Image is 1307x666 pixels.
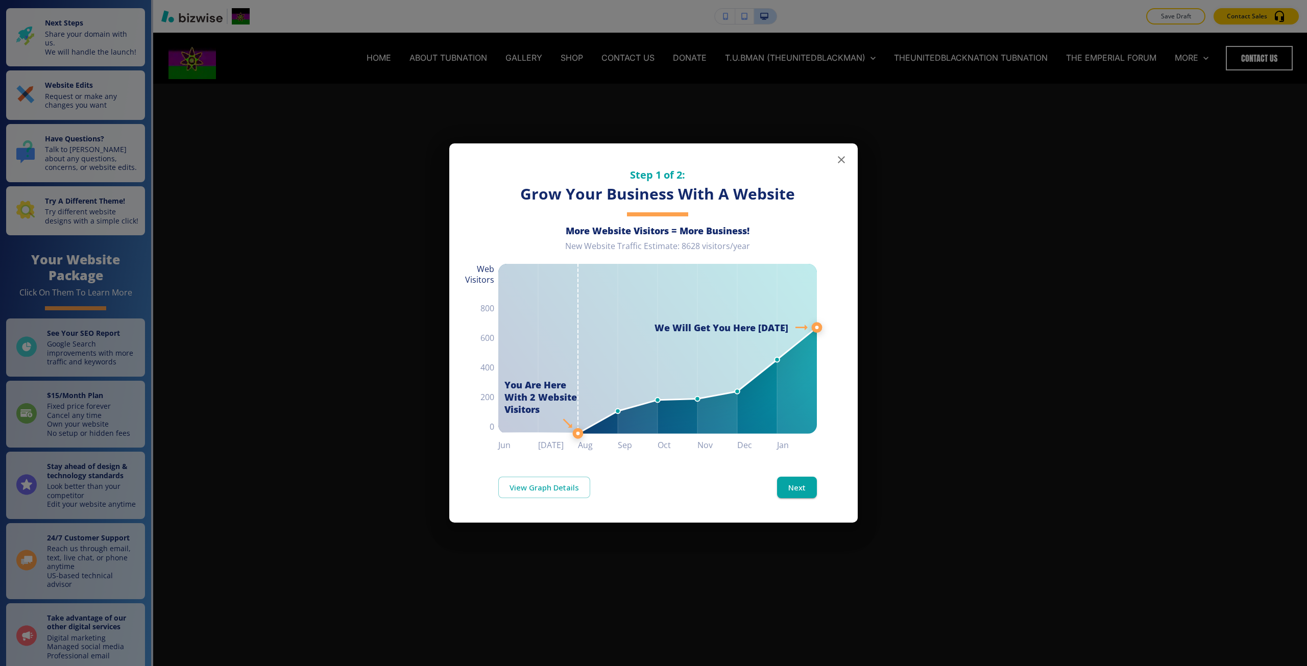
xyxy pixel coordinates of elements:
[777,438,817,452] h6: Jan
[737,438,777,452] h6: Dec
[498,241,817,260] div: New Website Traffic Estimate: 8628 visitors/year
[498,438,538,452] h6: Jun
[658,438,697,452] h6: Oct
[498,184,817,205] h3: Grow Your Business With A Website
[538,438,578,452] h6: [DATE]
[498,477,590,498] a: View Graph Details
[498,225,817,237] h6: More Website Visitors = More Business!
[498,168,817,182] h5: Step 1 of 2:
[777,477,817,498] button: Next
[578,438,618,452] h6: Aug
[697,438,737,452] h6: Nov
[618,438,658,452] h6: Sep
